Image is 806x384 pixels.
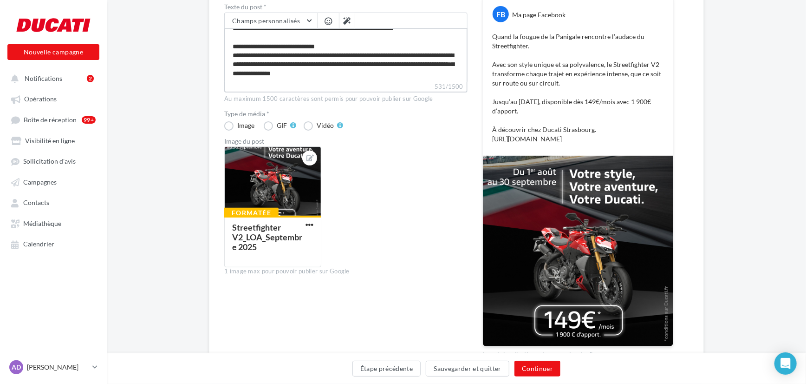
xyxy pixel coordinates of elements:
[23,240,54,248] span: Calendrier
[87,75,94,82] div: 2
[232,17,300,25] span: Champs personnalisés
[24,116,77,124] span: Boîte de réception
[492,32,664,144] p: Quand la fougue de la Panigale rencontre l’audace du Streetfighter. Avec son style unique et sa p...
[23,178,57,186] span: Campagnes
[774,352,797,375] div: Open Intercom Messenger
[512,10,565,20] div: Ma page Facebook
[514,361,560,377] button: Continuer
[482,347,674,359] div: La prévisualisation est non-contractuelle
[224,4,468,10] label: Texte du post *
[12,363,21,372] span: AD
[224,267,468,276] div: 1 image max pour pouvoir publier sur Google
[23,219,61,227] span: Médiathèque
[24,95,57,103] span: Opérations
[224,208,279,218] div: Formatée
[7,358,99,376] a: AD [PERSON_NAME]
[352,361,421,377] button: Étape précédente
[6,215,101,232] a: Médiathèque
[27,363,89,372] p: [PERSON_NAME]
[277,122,287,129] div: GIF
[23,158,76,166] span: Sollicitation d'avis
[224,95,468,103] div: Au maximum 1500 caractères sont permis pour pouvoir publier sur Google
[6,152,101,169] a: Sollicitation d'avis
[6,70,97,86] button: Notifications 2
[6,173,101,190] a: Campagnes
[232,222,302,252] div: Streetfighter V2_LOA_Septembre 2025
[237,122,254,129] div: Image
[6,194,101,211] a: Contacts
[23,199,49,207] span: Contacts
[82,116,96,124] div: 99+
[224,138,468,145] div: Image du post
[25,74,62,82] span: Notifications
[6,111,101,128] a: Boîte de réception99+
[7,44,99,60] button: Nouvelle campagne
[6,235,101,252] a: Calendrier
[6,132,101,149] a: Visibilité en ligne
[426,361,509,377] button: Sauvegarder et quitter
[6,90,101,107] a: Opérations
[224,111,468,117] label: Type de média *
[224,82,468,93] label: 531/1500
[317,122,334,129] div: Vidéo
[493,6,509,22] div: FB
[225,13,317,29] button: Champs personnalisés
[25,137,75,145] span: Visibilité en ligne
